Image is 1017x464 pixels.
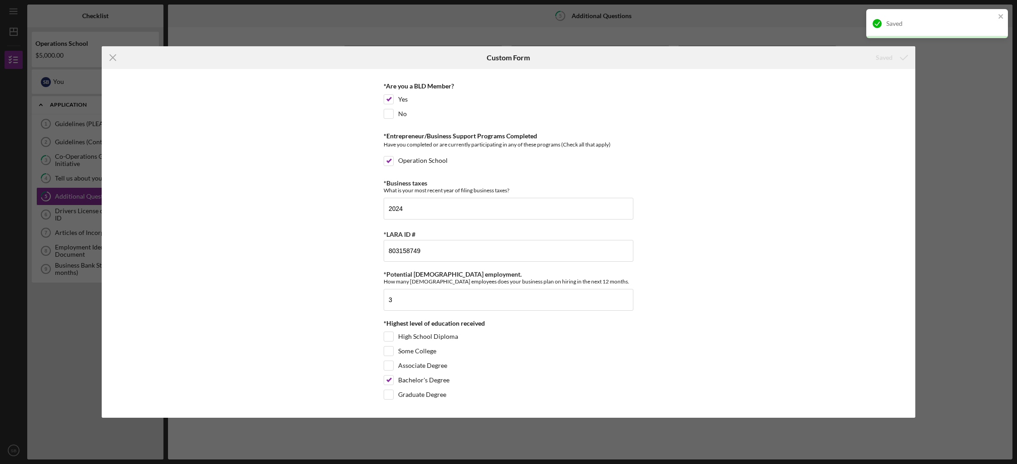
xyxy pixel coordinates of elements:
div: *Highest level of education received [384,320,633,327]
label: Bachelor's Degree [398,376,449,385]
div: Saved [876,49,893,67]
label: Graduate Degree [398,390,446,399]
label: *Potential [DEMOGRAPHIC_DATA] employment. [384,270,522,278]
label: Operation School [398,156,448,166]
div: What is your most recent year of filing business taxes? [384,187,633,194]
label: *Business taxes [384,179,427,187]
label: No [398,109,407,118]
label: Yes [398,95,408,104]
h6: Custom Form [487,54,530,62]
div: Have you completed or are currently participating in any of these programs (Check all that apply) [384,140,633,151]
label: *LARA ID # [384,230,415,238]
label: High School Diploma [398,332,458,341]
div: *Entrepreneur/Business Support Programs Completed [384,132,633,140]
button: Saved [867,49,915,67]
label: Associate Degree [398,361,447,370]
button: close [998,13,1004,21]
div: How many [DEMOGRAPHIC_DATA] employees does your business plan on hiring in the next 12 months. [384,278,633,285]
div: *Are you a BLD Member? [384,83,633,90]
div: Saved [886,20,995,27]
label: Some College [398,347,436,356]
